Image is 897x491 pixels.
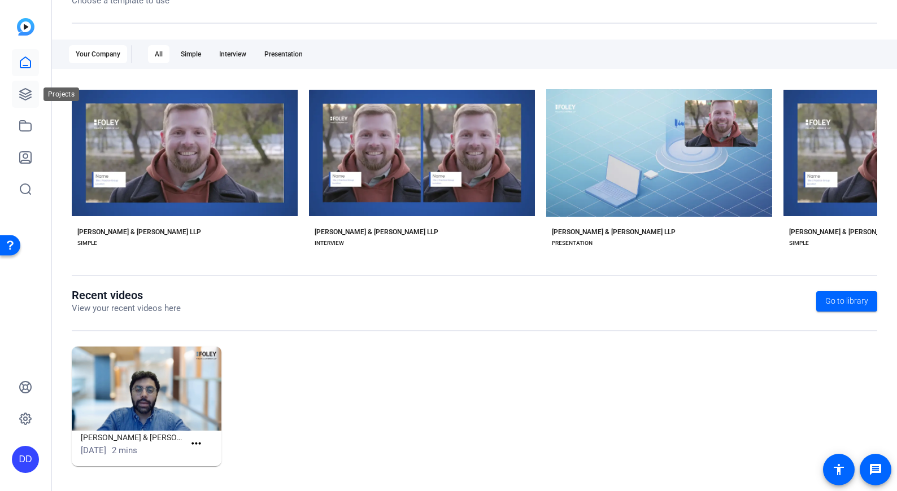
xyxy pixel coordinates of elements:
[43,87,79,101] div: Projects
[189,437,203,451] mat-icon: more_horiz
[258,45,310,63] div: Presentation
[212,45,253,63] div: Interview
[552,227,676,236] div: [PERSON_NAME] & [PERSON_NAME] LLP
[869,463,882,476] mat-icon: message
[72,347,221,431] img: Foley & Lardner LLP Simple (32688)
[81,431,185,444] h1: [PERSON_NAME] & [PERSON_NAME] LLP Simple (32688)
[825,295,868,307] span: Go to library
[112,445,137,455] span: 2 mins
[77,239,97,248] div: SIMPLE
[816,291,877,312] a: Go to library
[17,18,34,36] img: blue-gradient.svg
[69,45,127,63] div: Your Company
[72,302,181,315] p: View your recent videos here
[552,239,593,248] div: PRESENTATION
[315,239,344,248] div: INTERVIEW
[81,445,106,455] span: [DATE]
[12,446,39,473] div: DD
[789,239,809,248] div: SIMPLE
[315,227,438,236] div: [PERSON_NAME] & [PERSON_NAME] LLP
[174,45,208,63] div: Simple
[72,288,181,302] h1: Recent videos
[77,227,201,236] div: [PERSON_NAME] & [PERSON_NAME] LLP
[148,45,169,63] div: All
[832,463,846,476] mat-icon: accessibility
